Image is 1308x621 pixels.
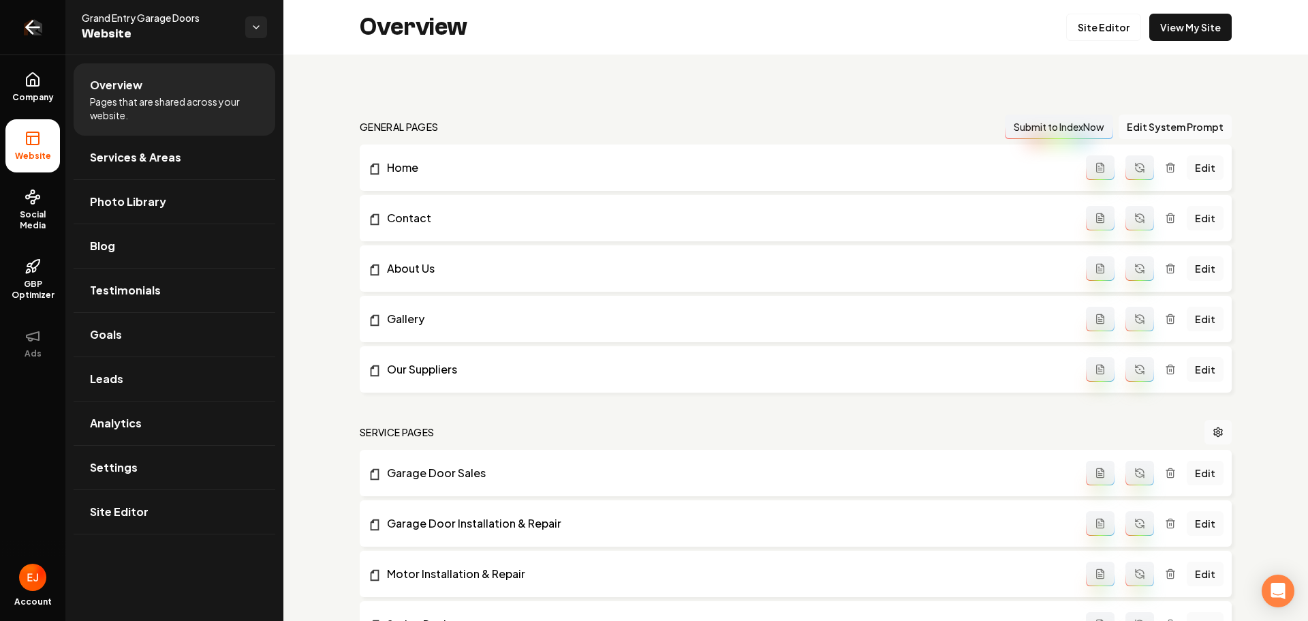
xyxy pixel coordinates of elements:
[14,596,52,607] span: Account
[368,515,1086,532] a: Garage Door Installation & Repair
[90,149,181,166] span: Services & Areas
[1187,206,1224,230] a: Edit
[368,210,1086,226] a: Contact
[1262,575,1294,607] div: Open Intercom Messenger
[74,269,275,312] a: Testimonials
[1086,256,1115,281] button: Add admin page prompt
[1086,511,1115,536] button: Add admin page prompt
[90,327,122,343] span: Goals
[5,178,60,242] a: Social Media
[74,224,275,268] a: Blog
[360,120,439,134] h2: general pages
[90,371,123,387] span: Leads
[82,11,234,25] span: Grand Entry Garage Doors
[74,180,275,224] a: Photo Library
[82,25,234,44] span: Website
[90,238,115,254] span: Blog
[5,317,60,370] button: Ads
[7,92,59,103] span: Company
[1187,307,1224,331] a: Edit
[90,95,259,122] span: Pages that are shared across your website.
[368,566,1086,582] a: Motor Installation & Repair
[360,14,467,41] h2: Overview
[1187,256,1224,281] a: Edit
[90,194,166,210] span: Photo Library
[368,465,1086,481] a: Garage Door Sales
[90,282,161,299] span: Testimonials
[1119,115,1232,139] button: Edit System Prompt
[1187,562,1224,586] a: Edit
[5,209,60,231] span: Social Media
[74,136,275,179] a: Services & Areas
[74,357,275,401] a: Leads
[90,415,142,431] span: Analytics
[368,311,1086,327] a: Gallery
[1149,14,1232,41] a: View My Site
[74,490,275,534] a: Site Editor
[368,260,1086,277] a: About Us
[74,313,275,357] a: Goals
[1066,14,1141,41] a: Site Editor
[5,61,60,114] a: Company
[19,564,46,591] button: Open user button
[90,459,138,476] span: Settings
[90,77,142,93] span: Overview
[5,279,60,301] span: GBP Optimizer
[19,348,47,359] span: Ads
[1086,155,1115,180] button: Add admin page prompt
[360,425,435,439] h2: Service Pages
[5,247,60,312] a: GBP Optimizer
[1086,357,1115,382] button: Add admin page prompt
[1086,461,1115,485] button: Add admin page prompt
[90,504,149,520] span: Site Editor
[1086,206,1115,230] button: Add admin page prompt
[19,564,46,591] img: Eduard Joers
[368,361,1086,378] a: Our Suppliers
[10,151,57,162] span: Website
[368,160,1086,176] a: Home
[1086,307,1115,331] button: Add admin page prompt
[1187,357,1224,382] a: Edit
[74,402,275,445] a: Analytics
[1187,461,1224,485] a: Edit
[74,446,275,489] a: Settings
[1086,562,1115,586] button: Add admin page prompt
[1187,155,1224,180] a: Edit
[1005,115,1113,139] button: Submit to IndexNow
[1187,511,1224,536] a: Edit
